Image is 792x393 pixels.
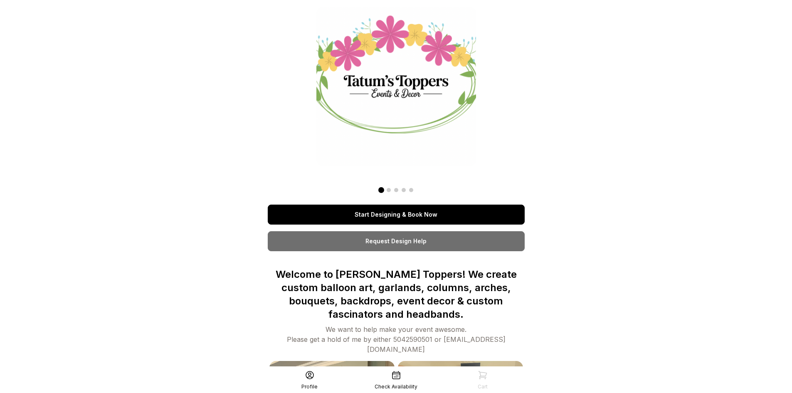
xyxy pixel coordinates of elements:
a: Start Designing & Book Now [268,205,525,225]
div: Profile [301,383,318,390]
p: Welcome to [PERSON_NAME] Toppers! We create custom balloon art, garlands, columns, arches, bouque... [268,268,525,321]
div: Cart [478,383,488,390]
div: Check Availability [375,383,417,390]
div: We want to help make your event awesome. Please get a hold of me by either 5042590501 or [EMAIL_A... [268,324,525,354]
a: Request Design Help [268,231,525,251]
